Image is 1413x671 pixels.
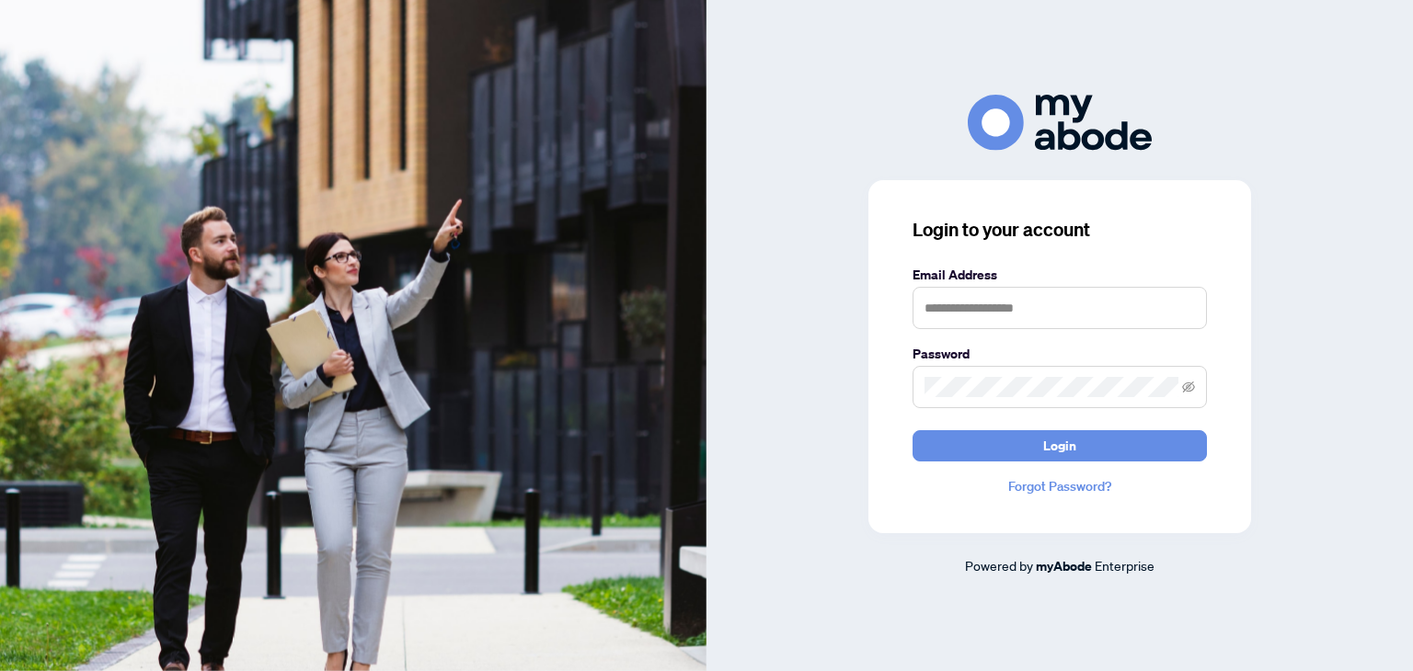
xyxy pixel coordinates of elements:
span: Login [1043,431,1076,461]
button: Login [913,430,1207,461]
img: ma-logo [968,95,1152,151]
label: Password [913,344,1207,364]
span: Enterprise [1095,557,1155,574]
a: Forgot Password? [913,476,1207,496]
span: eye-invisible [1182,381,1195,393]
h3: Login to your account [913,217,1207,243]
label: Email Address [913,265,1207,285]
a: myAbode [1036,556,1092,576]
span: Powered by [965,557,1033,574]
